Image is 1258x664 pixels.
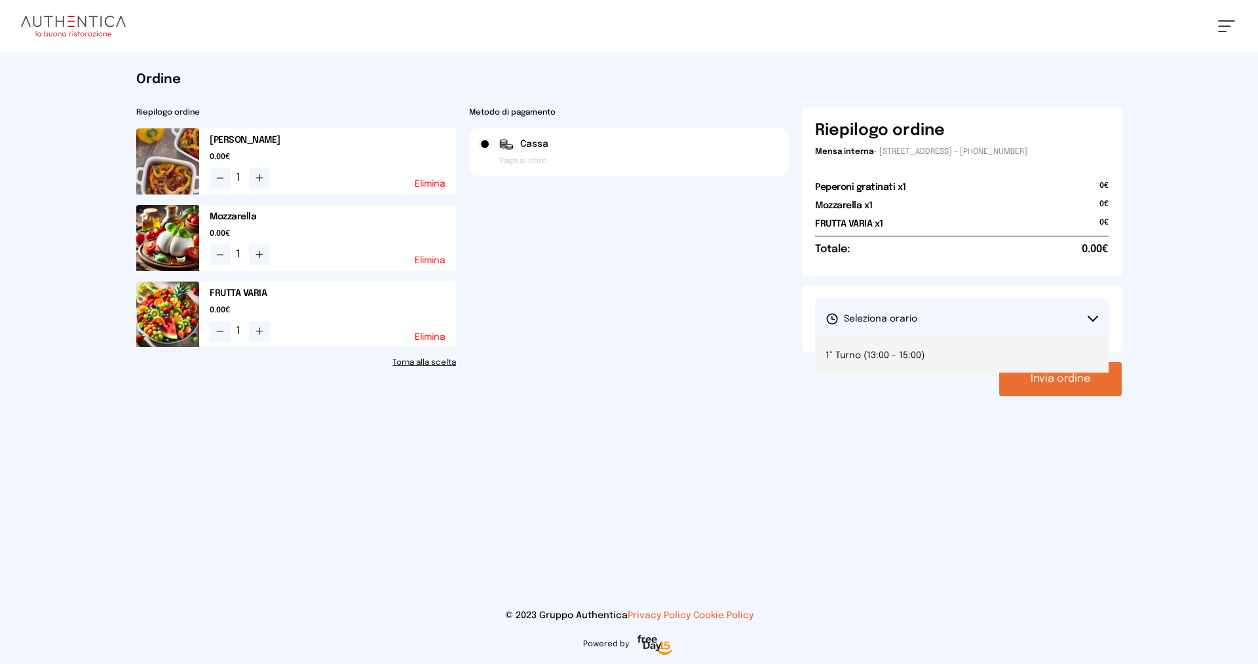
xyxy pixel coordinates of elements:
span: 1° Turno (13:00 - 15:00) [826,349,924,362]
button: Seleziona orario [815,299,1109,339]
p: © 2023 Gruppo Authentica [21,609,1237,622]
span: Seleziona orario [826,312,917,325]
a: Privacy Policy [628,611,691,620]
span: Powered by [583,639,629,650]
img: logo-freeday.3e08031.png [634,633,676,659]
button: Invia ordine [999,362,1122,396]
a: Cookie Policy [693,611,753,620]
